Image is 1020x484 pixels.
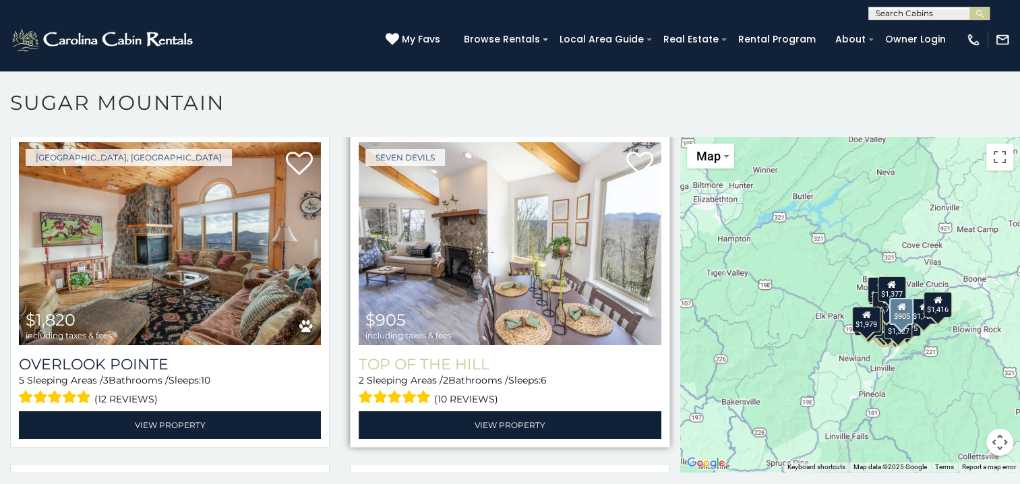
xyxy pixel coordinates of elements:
span: including taxes & fees [365,331,452,340]
div: $967 [871,313,894,339]
span: My Favs [402,32,440,47]
button: Map camera controls [986,429,1013,456]
img: phone-regular-white.png [966,32,981,47]
div: Sleeping Areas / Bathrooms / Sleeps: [19,373,321,408]
img: Top Of The Hill [359,142,661,344]
a: About [829,29,872,50]
button: Toggle fullscreen view [986,144,1013,171]
button: Keyboard shortcuts [787,462,845,472]
div: $1,377 [877,276,905,301]
a: Top Of The Hill [359,355,661,373]
span: (12 reviews) [94,390,158,408]
a: Top Of The Hill $905 including taxes & fees [359,142,661,344]
span: 2 [443,374,448,386]
span: 6 [541,374,547,386]
div: $1,736 [909,299,938,324]
a: Browse Rentals [457,29,547,50]
div: $5,766 [872,291,901,317]
div: $1,416 [924,291,952,317]
a: Overlook Pointe $1,820 including taxes & fees [19,142,321,344]
span: Map [696,149,721,163]
span: 10 [201,374,210,386]
a: Add to favorites [626,150,653,179]
a: Real Estate [657,29,725,50]
span: including taxes & fees [26,331,112,340]
img: mail-regular-white.png [995,32,1010,47]
span: Map data ©2025 Google [853,463,927,471]
a: Overlook Pointe [19,355,321,373]
img: White-1-2.png [10,26,197,53]
span: 3 [103,374,109,386]
img: Overlook Pointe [19,142,321,344]
a: Rental Program [731,29,822,50]
div: $905 [889,298,913,325]
span: 2 [359,374,364,386]
span: $905 [365,310,406,330]
button: Change map style [687,144,734,169]
div: $1,028 [869,313,897,339]
div: $1,327 [884,313,912,338]
a: Local Area Guide [553,29,651,50]
div: Sleeping Areas / Bathrooms / Sleeps: [359,373,661,408]
img: Google [684,454,728,472]
span: 5 [19,374,24,386]
div: $1,820 [867,276,895,302]
a: My Favs [386,32,444,47]
a: Open this area in Google Maps (opens a new window) [684,454,728,472]
a: View Property [19,411,321,439]
a: [GEOGRAPHIC_DATA], [GEOGRAPHIC_DATA] [26,149,232,166]
a: View Property [359,411,661,439]
a: Owner Login [878,29,953,50]
span: $1,820 [26,310,76,330]
a: Seven Devils [365,149,445,166]
div: $1,871 [854,310,882,336]
a: Report a map error [962,463,1016,471]
a: Terms (opens in new tab) [935,463,954,471]
span: (10 reviews) [434,390,498,408]
a: Add to favorites [286,150,313,179]
div: $1,979 [852,307,880,332]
